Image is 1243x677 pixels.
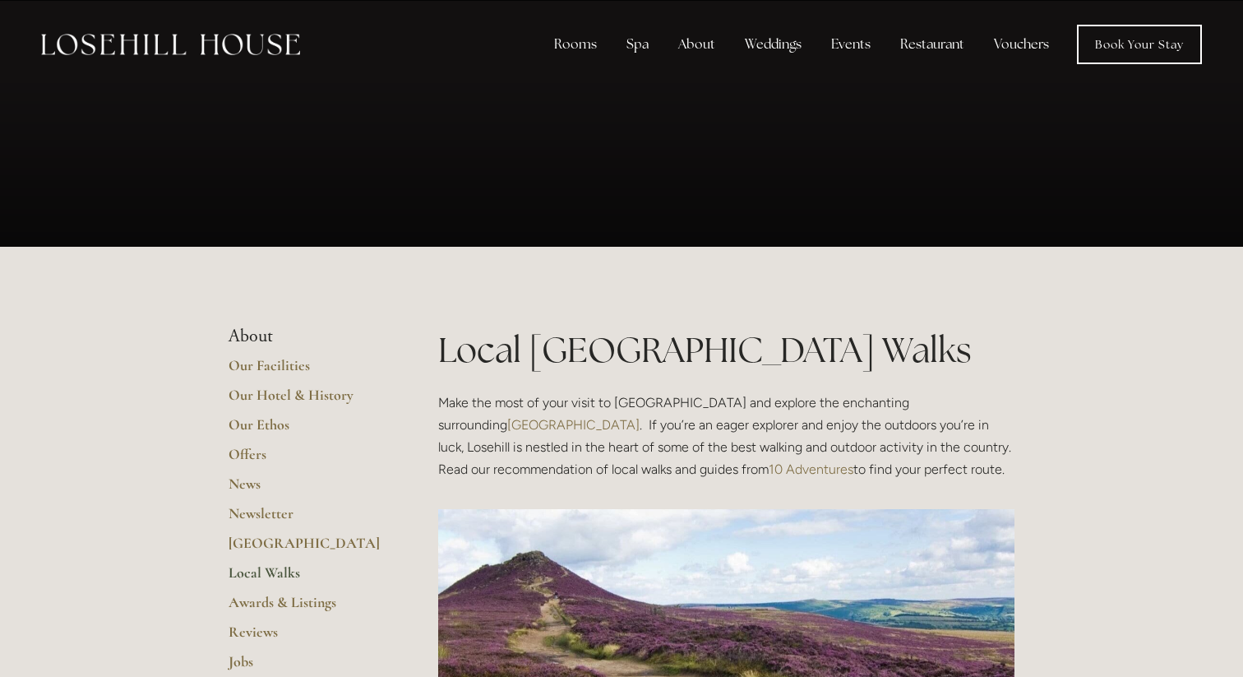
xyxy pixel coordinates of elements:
[887,28,977,61] div: Restaurant
[229,445,386,475] a: Offers
[229,563,386,593] a: Local Walks
[229,356,386,386] a: Our Facilities
[541,28,610,61] div: Rooms
[507,417,640,433] a: [GEOGRAPHIC_DATA]
[229,475,386,504] a: News
[1077,25,1202,64] a: Book Your Stay
[438,392,1014,481] p: Make the most of your visit to [GEOGRAPHIC_DATA] and explore the enchanting surrounding . If you’...
[229,593,386,623] a: Awards & Listings
[229,504,386,534] a: Newsletter
[229,534,386,563] a: [GEOGRAPHIC_DATA]
[732,28,815,61] div: Weddings
[229,623,386,652] a: Reviews
[41,34,300,55] img: Losehill House
[665,28,728,61] div: About
[769,461,853,477] a: 10 Adventures
[981,28,1062,61] a: Vouchers
[229,326,386,347] li: About
[229,415,386,445] a: Our Ethos
[438,326,1014,374] h1: Local [GEOGRAPHIC_DATA] Walks
[229,386,386,415] a: Our Hotel & History
[613,28,662,61] div: Spa
[818,28,884,61] div: Events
